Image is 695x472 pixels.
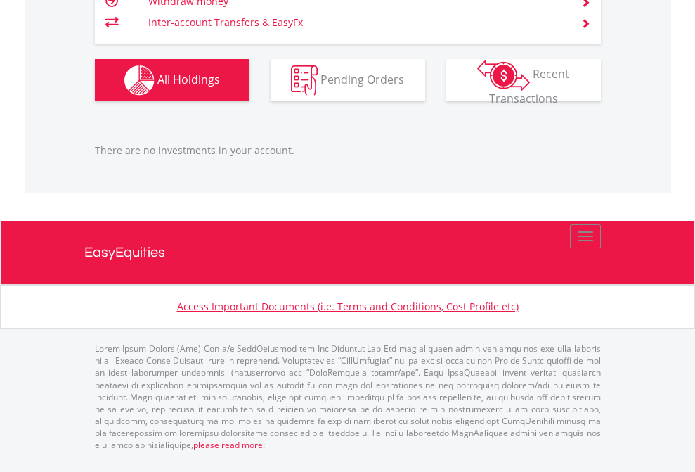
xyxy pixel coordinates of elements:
[320,71,404,87] span: Pending Orders
[157,71,220,87] span: All Holdings
[446,59,601,101] button: Recent Transactions
[95,343,601,451] p: Lorem Ipsum Dolors (Ame) Con a/e SeddOeiusmod tem InciDiduntut Lab Etd mag aliquaen admin veniamq...
[477,60,530,91] img: transactions-zar-wht.png
[271,59,425,101] button: Pending Orders
[193,439,265,451] a: please read more:
[124,65,155,96] img: holdings-wht.png
[95,143,601,158] p: There are no investments in your account.
[177,300,519,313] a: Access Important Documents (i.e. Terms and Conditions, Cost Profile etc)
[95,59,249,101] button: All Holdings
[291,65,318,96] img: pending_instructions-wht.png
[84,221,611,284] a: EasyEquities
[148,12,564,33] td: Inter-account Transfers & EasyFx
